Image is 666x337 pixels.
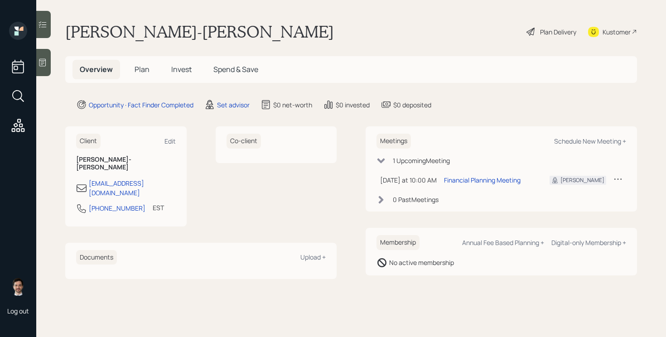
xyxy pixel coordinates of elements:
div: 1 Upcoming Meeting [393,156,450,165]
div: $0 invested [336,100,370,110]
div: $0 deposited [393,100,431,110]
div: No active membership [389,258,454,267]
div: Opportunity · Fact Finder Completed [89,100,193,110]
h6: Client [76,134,101,149]
h6: Meetings [376,134,411,149]
div: [DATE] at 10:00 AM [380,175,437,185]
span: Overview [80,64,113,74]
div: $0 net-worth [273,100,312,110]
div: 0 Past Meeting s [393,195,439,204]
div: Upload + [300,253,326,261]
div: [PERSON_NAME] [560,176,604,184]
img: jonah-coleman-headshot.png [9,278,27,296]
h6: Membership [376,235,420,250]
div: [PHONE_NUMBER] [89,203,145,213]
div: Annual Fee Based Planning + [462,238,544,247]
span: Plan [135,64,150,74]
span: Spend & Save [213,64,258,74]
div: Digital-only Membership + [551,238,626,247]
div: Plan Delivery [540,27,576,37]
h6: Co-client [227,134,261,149]
div: EST [153,203,164,212]
div: Edit [164,137,176,145]
span: Invest [171,64,192,74]
div: Kustomer [603,27,631,37]
div: [EMAIL_ADDRESS][DOMAIN_NAME] [89,178,176,197]
h6: [PERSON_NAME]-[PERSON_NAME] [76,156,176,171]
h1: [PERSON_NAME]-[PERSON_NAME] [65,22,334,42]
div: Financial Planning Meeting [444,175,521,185]
div: Set advisor [217,100,250,110]
h6: Documents [76,250,117,265]
div: Schedule New Meeting + [554,137,626,145]
div: Log out [7,307,29,315]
